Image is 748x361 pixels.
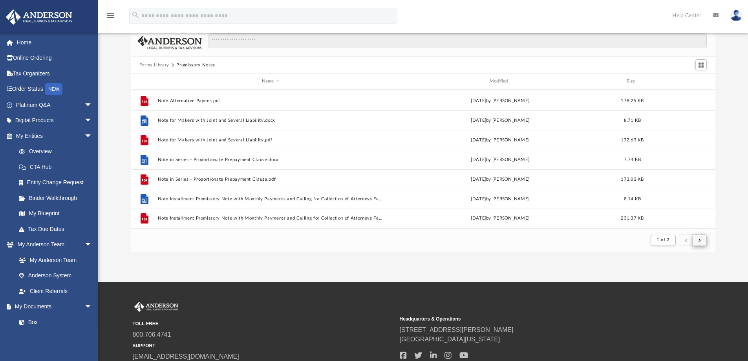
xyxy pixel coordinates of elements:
[624,196,641,201] span: 8.14 KB
[5,128,104,144] a: My Entitiesarrow_drop_down
[139,62,169,69] button: Forms Library
[387,78,613,85] div: Modified
[157,177,384,182] button: Note in Series - Proportionate Prepayment Clause.pdf
[11,252,96,268] a: My Anderson Team
[5,50,104,66] a: Online Ordering
[5,299,100,315] a: My Documentsarrow_drop_down
[616,78,648,85] div: Size
[624,157,641,161] span: 7.74 KB
[651,235,675,246] button: 1 of 2
[157,157,384,162] button: Note in Series - Proportionate Prepayment Clause.docx
[134,78,154,85] div: id
[106,15,115,20] a: menu
[133,331,171,338] a: 800.706.4741
[11,268,100,284] a: Anderson System
[84,113,100,129] span: arrow_drop_down
[5,97,104,113] a: Platinum Q&Aarrow_drop_down
[651,78,706,85] div: id
[157,137,384,143] button: Note for Makers with Joint and Several Liability.pdf
[157,216,384,221] button: Note Installment Promissory Note with Monthly Payments and Calling for Collection of Attorneys Fe...
[621,216,644,220] span: 231.37 KB
[387,97,613,104] div: [DATE] by [PERSON_NAME]
[695,59,707,70] button: Switch to Grid View
[133,342,394,349] small: SUPPORT
[400,336,500,343] a: [GEOGRAPHIC_DATA][US_STATE]
[387,117,613,124] div: [DATE] by [PERSON_NAME]
[4,9,75,25] img: Anderson Advisors Platinum Portal
[106,11,115,20] i: menu
[11,175,104,191] a: Entity Change Request
[45,83,62,95] div: NEW
[84,237,100,253] span: arrow_drop_down
[11,330,100,346] a: Meeting Minutes
[157,98,384,103] button: Note Alternative Payees.pdf
[133,320,394,327] small: TOLL FREE
[730,10,742,21] img: User Pic
[657,238,669,242] span: 1 of 2
[11,221,104,237] a: Tax Due Dates
[621,177,644,181] span: 173.03 KB
[157,196,384,202] button: Note Installment Promissory Note with Monthly Payments and Calling for Collection of Attorneys Fe...
[133,353,239,360] a: [EMAIL_ADDRESS][DOMAIN_NAME]
[400,315,661,323] small: Headquarters & Operations
[11,144,104,159] a: Overview
[5,237,100,253] a: My Anderson Teamarrow_drop_down
[11,314,96,330] a: Box
[387,215,613,222] div: [DATE] by [PERSON_NAME]
[621,137,644,142] span: 172.63 KB
[387,176,613,183] div: [DATE] by [PERSON_NAME]
[157,78,383,85] div: Name
[387,136,613,143] div: [DATE] by [PERSON_NAME]
[157,118,384,123] button: Note for Makers with Joint and Several Liability.docx
[387,156,613,163] div: [DATE] by [PERSON_NAME]
[5,113,104,128] a: Digital Productsarrow_drop_down
[208,33,707,48] input: Search files and folders
[131,11,140,19] i: search
[624,118,641,122] span: 8.71 KB
[5,35,104,50] a: Home
[5,66,104,81] a: Tax Organizers
[11,190,104,206] a: Binder Walkthrough
[133,302,180,312] img: Anderson Advisors Platinum Portal
[387,195,613,202] div: [DATE] by [PERSON_NAME]
[11,206,100,222] a: My Blueprint
[84,97,100,113] span: arrow_drop_down
[84,299,100,315] span: arrow_drop_down
[176,62,215,69] button: Promissory Notes
[11,159,104,175] a: CTA Hub
[11,283,100,299] a: Client Referrals
[131,90,716,228] div: grid
[621,98,644,103] span: 178.25 KB
[5,81,104,97] a: Order StatusNEW
[400,326,514,333] a: [STREET_ADDRESS][PERSON_NAME]
[84,128,100,144] span: arrow_drop_down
